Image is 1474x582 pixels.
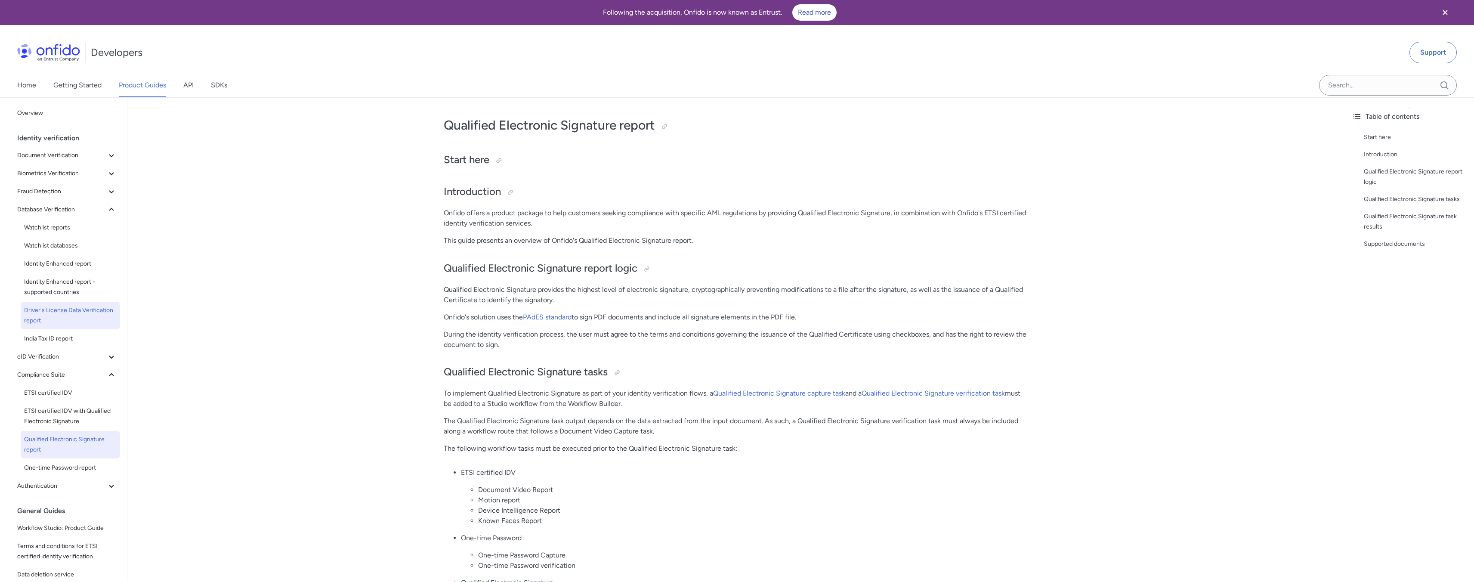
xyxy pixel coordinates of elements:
button: Authentication [14,477,120,495]
span: Identity Enhanced report - supported countries [24,277,117,297]
a: Qualified Electronic Signature report [21,431,120,458]
input: Onfido search input field [1319,75,1457,96]
span: Database Verification [17,204,106,215]
a: Driver's License Data Verification report [21,302,120,329]
a: Home [17,73,36,97]
span: India Tax ID report [24,334,117,344]
a: Identity Enhanced report - supported countries [21,273,120,301]
button: Fraud Detection [14,183,120,200]
span: Watchlist reports [24,223,117,233]
a: Supported documents [1364,239,1467,249]
a: One-time Password report [21,459,120,477]
div: Table of contents [1352,111,1467,122]
a: Getting Started [53,73,102,97]
a: Watchlist databases [21,237,120,254]
span: Compliance Suite [17,370,106,380]
a: SDKs [211,73,227,97]
span: Fraud Detection [17,186,106,197]
a: Start here [1364,132,1467,142]
button: Close banner [1429,2,1461,23]
h2: Qualified Electronic Signature tasks [444,365,1029,380]
div: General Guides [17,502,124,520]
a: Introduction [1364,149,1467,160]
span: ETSI certified IDV with Qualified Electronic Signature [24,406,117,427]
a: Qualified Electronic Signature task results [1364,211,1467,232]
span: Driver's License Data Verification report [24,305,117,326]
a: Read more [792,4,837,21]
a: Terms and conditions for ETSI certified identity verification [14,538,120,565]
div: Identity verification [17,130,124,147]
span: Authentication [17,481,106,491]
button: eID Verification [14,348,120,365]
a: Support [1409,42,1457,63]
span: Document Verification [17,150,106,161]
a: Overview [14,105,120,122]
p: One-time Password [461,533,1029,543]
p: Onfido's solution uses the to sign PDF documents and include all signature elements in the PDF file. [444,312,1029,322]
span: Identity Enhanced report [24,259,117,269]
span: ETSI certified IDV [24,388,117,398]
p: This guide presents an overview of Onfido's Qualified Electronic Signature report. [444,235,1029,246]
h2: Introduction [444,185,1029,199]
a: Identity Enhanced report [21,255,120,272]
svg: Close banner [1440,7,1450,18]
p: The Qualified Electronic Signature task output depends on the data extracted from the input docum... [444,416,1029,436]
p: During the identity verification process, the user must agree to the terms and conditions governi... [444,329,1029,350]
a: ETSI certified IDV with Qualified Electronic Signature [21,402,120,430]
h2: Qualified Electronic Signature report logic [444,261,1029,276]
button: Biometrics Verification [14,165,120,182]
li: One-time Password verification [478,560,1029,571]
img: Onfido Logo [17,44,80,61]
a: Product Guides [119,73,166,97]
p: ETSI certified IDV [461,467,1029,478]
a: Workflow Studio: Product Guide [14,520,120,537]
span: Data deletion service [17,570,117,580]
a: API [183,73,194,97]
a: Qualified Electronic Signature report logic [1364,167,1467,187]
a: Watchlist reports [21,219,120,236]
a: Qualified Electronic Signature capture task [713,389,845,397]
h2: Start here [444,153,1029,167]
p: Qualified Electronic Signature provides the highest level of electronic signature, cryptographica... [444,285,1029,305]
li: Device Intelligence Report [478,505,1029,516]
button: Database Verification [14,201,120,218]
a: Qualified Electronic Signature verification task [862,389,1005,397]
button: Document Verification [14,147,120,164]
span: Biometrics Verification [17,168,106,179]
a: PAdES standard [523,313,572,321]
span: One-time Password report [24,463,117,473]
li: Document Video Report [478,485,1029,495]
a: India Tax ID report [21,330,120,347]
span: Overview [17,108,117,118]
li: One-time Password Capture [478,550,1029,560]
h1: Qualified Electronic Signature report [444,117,1029,134]
span: Terms and conditions for ETSI certified identity verification [17,541,117,562]
a: Qualified Electronic Signature tasks [1364,194,1467,204]
p: To implement Qualified Electronic Signature as part of your identity verification flows, a and a ... [444,388,1029,409]
span: Workflow Studio: Product Guide [17,523,117,533]
p: The following workflow tasks must be executed prior to the Qualified Electronic Signature task: [444,443,1029,454]
span: Watchlist databases [24,241,117,251]
button: Compliance Suite [14,366,120,384]
li: Known Faces Report [478,516,1029,526]
h1: Developers [91,46,142,59]
p: Onfido offers a product package to help customers seeking compliance with specific AML regulation... [444,208,1029,229]
span: Qualified Electronic Signature report [24,434,117,455]
div: Following the acquisition, Onfido is now known as Entrust. [10,4,1429,21]
li: Motion report [478,495,1029,505]
span: eID Verification [17,352,106,362]
a: ETSI certified IDV [21,384,120,402]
